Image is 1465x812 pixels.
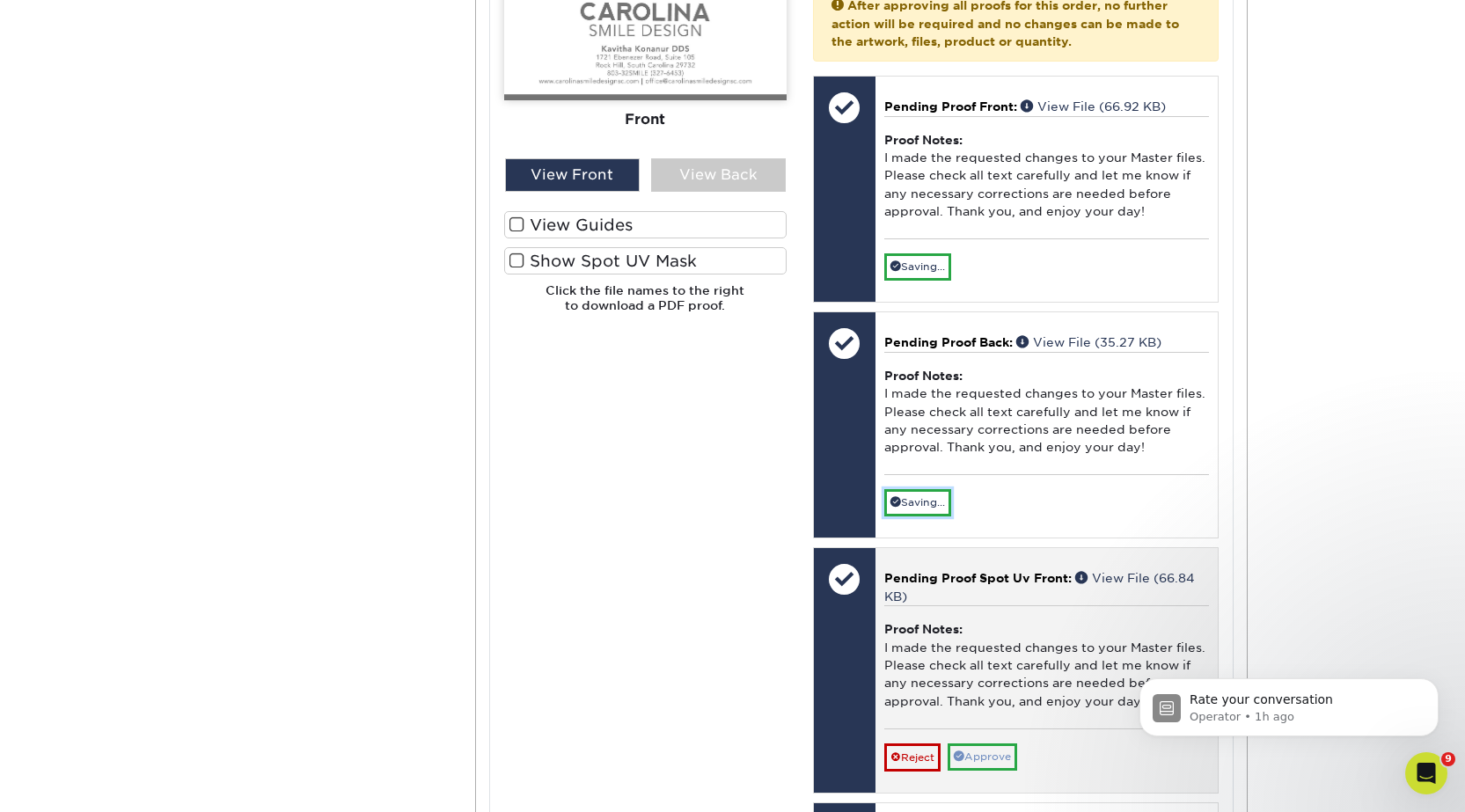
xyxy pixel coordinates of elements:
div: Front [504,100,787,139]
label: View Guides [504,211,787,238]
div: I made the requested changes to your Master files. Please check all text carefully and let me kno... [884,352,1209,474]
h6: Click the file names to the right to download a PDF proof. [504,283,787,326]
div: View Back [651,158,786,192]
span: 9 [1441,752,1455,766]
a: View File (35.27 KB) [1016,335,1161,349]
a: Approve [948,743,1017,771]
div: View Front [505,158,640,192]
label: Show Spot UV Mask [504,247,787,274]
span: Pending Proof Front: [884,99,1017,113]
a: View File (66.92 KB) [1021,99,1166,113]
span: Pending Proof Spot Uv Front: [884,571,1072,585]
div: I made the requested changes to your Master files. Please check all text carefully and let me kno... [884,116,1209,238]
a: Saving... [884,253,951,281]
span: Pending Proof Back: [884,335,1013,349]
strong: Proof Notes: [884,133,963,147]
div: I made the requested changes to your Master files. Please check all text carefully and let me kno... [884,605,1209,728]
a: View File (66.84 KB) [884,571,1195,603]
strong: Proof Notes: [884,622,963,636]
iframe: Intercom notifications message [1113,641,1465,764]
a: Reject [884,743,941,772]
strong: Proof Notes: [884,369,963,383]
iframe: Intercom live chat [1405,752,1447,794]
a: Saving... [884,489,951,516]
